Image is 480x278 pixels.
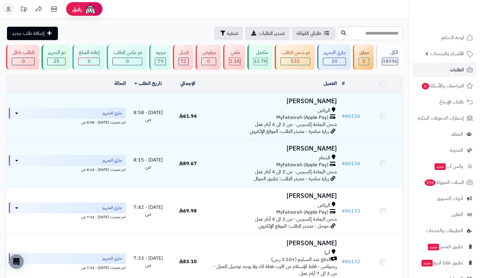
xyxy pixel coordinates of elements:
a: طلباتي المُوكلة [292,27,335,40]
span: جاري التجهيز [102,256,122,262]
span: أدوات التسويق [437,194,463,203]
div: الكل [382,49,398,56]
span: 25 [53,58,59,65]
span: # [342,160,345,167]
span: الدمام [319,154,330,161]
span: تصدير الطلبات [259,30,285,37]
span: شحن اليمامة إكسبرس - من 2 الى 4 أيام عمل [255,215,337,223]
span: 535 [291,58,300,65]
a: تم شحن الطلب 535 [274,45,316,70]
div: 72 [179,58,188,65]
span: الرياض [317,202,330,209]
a: تطبيق المتجرجديد [413,239,476,254]
a: ملغي 1.1K [222,45,246,70]
span: جوجل - مصدر الطلب: الموقع الإلكتروني [258,222,329,230]
a: تصدير الطلبات [245,27,290,40]
span: الأقسام والمنتجات [431,49,464,58]
a: العملاء [413,127,476,141]
span: الدفع عند التسليم (+3.50 ر.س) [271,256,331,263]
div: مردود [155,49,166,56]
div: 32729 [253,58,267,65]
div: مرفوض [201,49,216,56]
a: لوحة التحكم [413,30,476,45]
a: طلبات الإرجاع [413,95,476,109]
span: MyFatoorah (Apple Pay) [276,209,328,216]
span: شحن اليمامة إكسبرس - من 2 الى 4 أيام عمل [255,168,337,175]
span: 89.67 [179,160,197,167]
span: جديد [421,260,433,266]
a: العميل [324,80,337,87]
span: جاري التجهيز [102,110,122,116]
span: 72 [180,58,186,65]
a: أدوات التسويق [413,191,476,206]
span: تطبيق المتجر [427,242,463,251]
h3: [PERSON_NAME] [210,240,337,247]
span: 195 [425,179,435,186]
a: السلات المتروكة195 [413,175,476,190]
span: لوحة التحكم [441,33,464,42]
span: طلبات الإرجاع [439,98,464,106]
h3: [PERSON_NAME] [210,98,337,105]
span: MyFatoorah (Apple Pay) [276,161,328,168]
span: 20 [331,58,337,65]
a: وآتس آبجديد [413,159,476,174]
span: 2 [362,58,365,65]
div: تم التجهيز [47,49,65,56]
div: اخر تحديث: [DATE] - 7:42 ص [9,213,126,220]
div: الطلب باطل [12,49,35,56]
a: #46133 [342,207,360,215]
a: تم عكس الطلب 0 [106,45,148,70]
a: تطبيق نقاط البيعجديد [413,256,476,270]
span: شحن اليمامة إكسبرس - من 2 الى 4 أيام عمل [255,121,337,128]
a: إضافة طلب جديد [7,27,58,40]
div: اخر تحديث: [DATE] - 7:33 ص [9,264,126,270]
span: 32.7K [254,58,267,65]
span: 34596 [382,58,398,65]
a: #46132 [342,258,360,265]
a: إشعارات التحويلات البنكية [413,111,476,125]
span: 0 [88,58,91,65]
div: مكتمل [253,49,268,56]
span: # [342,258,345,265]
a: # [342,80,345,87]
div: Open Intercom Messenger [9,254,24,269]
span: المراجعات والأسئلة [421,82,464,90]
div: جاري التجهيز [323,49,346,56]
span: 69.98 [179,207,197,215]
div: 79 [155,58,166,65]
a: #46136 [342,113,360,120]
a: التقارير [413,207,476,222]
a: تحديثات المنصة [16,3,31,17]
span: تصفية [227,30,238,37]
a: مكتمل 32.7K [246,45,274,70]
a: الكل34596 [375,45,404,70]
div: 0 [113,58,142,65]
span: 61.94 [179,113,197,120]
div: 0 [79,58,99,65]
span: [DATE] - 8:58 ص [133,109,163,123]
div: تم شحن الطلب [280,49,310,56]
div: معلق [359,49,369,56]
span: التقارير [451,210,463,219]
a: مرفوض 0 [194,45,222,70]
a: معلق 2 [352,45,375,70]
div: فشل [179,49,189,56]
span: المدونة [450,146,463,154]
div: 535 [281,58,310,65]
a: إعادة المبلغ 0 [71,45,106,70]
span: الطلبات [450,66,464,74]
a: فشل 72 [172,45,194,70]
a: الحالة [114,80,126,87]
span: 0 [207,58,210,65]
span: جاري التجهيز [102,205,122,211]
span: 1.1K [230,58,240,65]
span: وآتس آب [434,162,463,171]
a: جاري التجهيز 20 [316,45,352,70]
a: تاريخ الطلب [134,80,162,87]
div: 1134 [229,58,240,65]
div: ملغي [229,49,240,56]
span: زيارة مباشرة - مصدر الطلب: الموقع الإلكتروني [250,128,329,135]
button: تصفية [214,27,243,40]
h3: [PERSON_NAME] [210,192,337,199]
a: مردود 79 [148,45,172,70]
